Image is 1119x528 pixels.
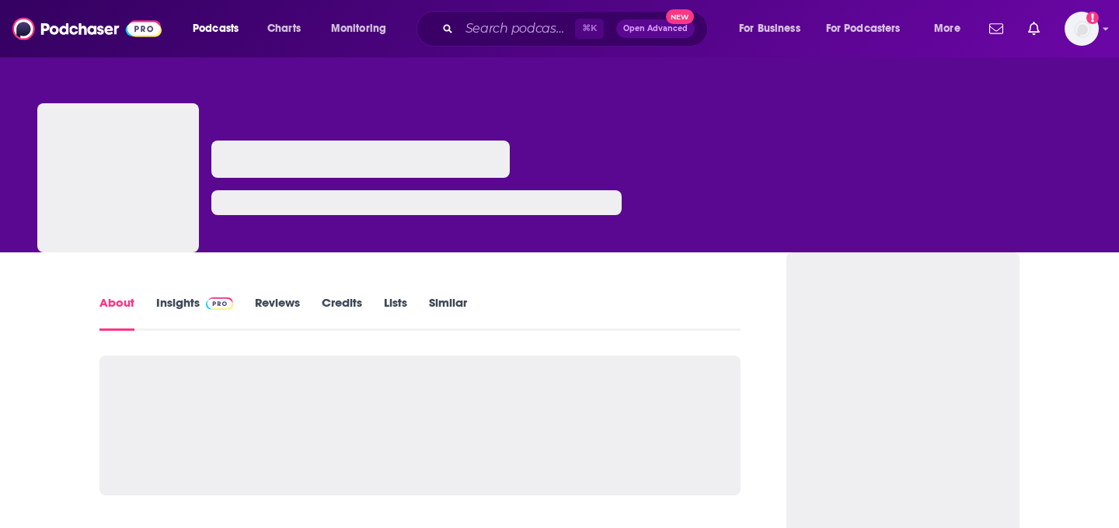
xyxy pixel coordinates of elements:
a: Similar [429,295,467,331]
button: Show profile menu [1065,12,1099,46]
span: For Business [739,18,800,40]
a: InsightsPodchaser Pro [156,295,233,331]
a: Show notifications dropdown [983,16,1009,42]
a: Credits [322,295,362,331]
button: open menu [182,16,259,41]
svg: Add a profile image [1086,12,1099,24]
a: Lists [384,295,407,331]
span: Podcasts [193,18,239,40]
div: Search podcasts, credits, & more... [431,11,723,47]
button: open menu [923,16,980,41]
img: Podchaser Pro [206,297,233,310]
img: Podchaser - Follow, Share and Rate Podcasts [12,14,162,43]
a: Show notifications dropdown [1022,16,1046,42]
input: Search podcasts, credits, & more... [459,16,575,41]
span: For Podcasters [826,18,901,40]
span: Monitoring [331,18,386,40]
span: Logged in as AutumnKatie [1065,12,1099,46]
span: Charts [267,18,301,40]
a: About [99,295,134,331]
button: Open AdvancedNew [616,19,695,38]
span: New [666,9,694,24]
a: Charts [257,16,310,41]
button: open menu [816,16,923,41]
img: User Profile [1065,12,1099,46]
span: More [934,18,960,40]
span: ⌘ K [575,19,604,39]
button: open menu [728,16,820,41]
button: open menu [320,16,406,41]
a: Reviews [255,295,300,331]
span: Open Advanced [623,25,688,33]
